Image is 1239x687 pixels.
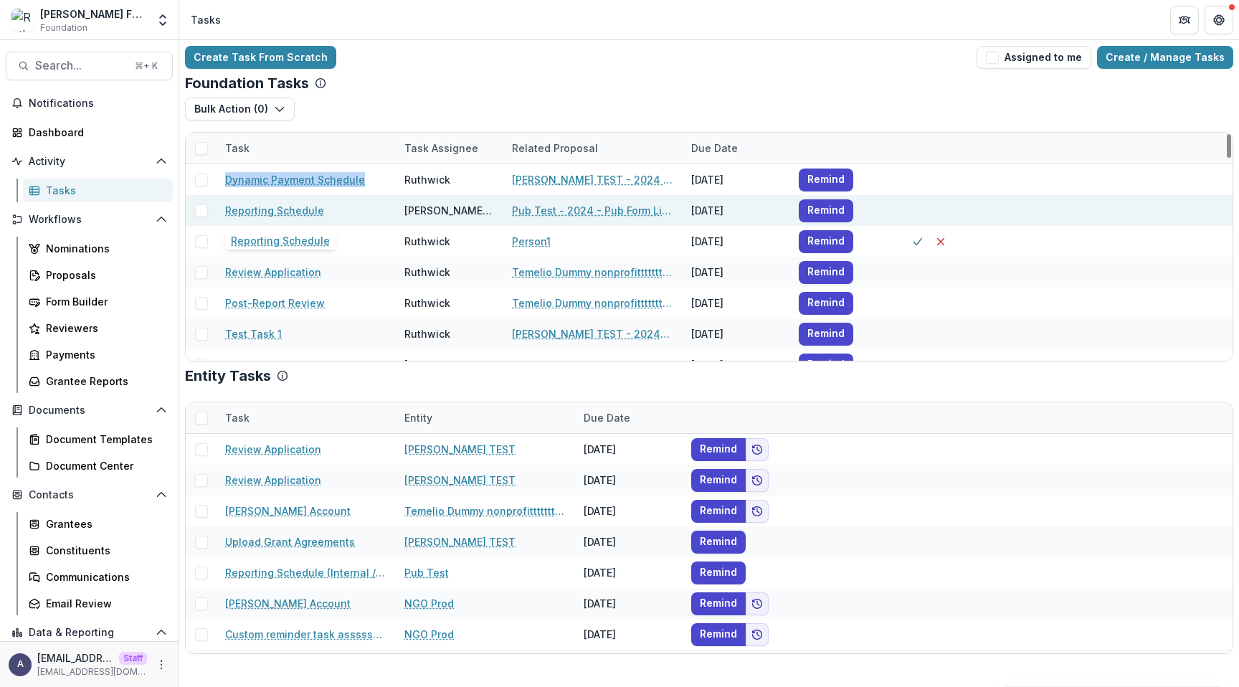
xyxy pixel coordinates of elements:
[404,295,450,311] div: Ruthwick
[575,434,683,465] div: [DATE]
[23,427,173,451] a: Document Templates
[799,169,853,191] button: Remind
[23,263,173,287] a: Proposals
[217,402,396,433] div: Task
[185,9,227,30] nav: breadcrumb
[17,660,24,669] div: adhitya@trytemelio.com
[683,318,790,349] div: [DATE]
[575,402,683,433] div: Due Date
[46,458,161,473] div: Document Center
[225,326,282,341] a: Test Task 1
[404,234,450,249] div: Ruthwick
[225,473,321,488] a: Review Application
[225,295,325,311] a: Post-Report Review
[153,6,173,34] button: Open entity switcher
[37,665,147,678] p: [EMAIL_ADDRESS][DOMAIN_NAME]
[404,442,516,457] a: [PERSON_NAME] TEST
[404,172,450,187] div: Ruthwick
[404,265,450,280] div: Ruthwick
[1097,46,1233,69] a: Create / Manage Tasks
[396,141,487,156] div: Task Assignee
[185,75,309,92] p: Foundation Tasks
[225,357,257,372] a: Rating
[6,92,173,115] button: Notifications
[225,265,321,280] a: Review Application
[404,203,495,218] div: [PERSON_NAME] T1
[503,141,607,156] div: Related Proposal
[575,496,683,526] div: [DATE]
[799,230,853,253] button: Remind
[575,588,683,619] div: [DATE]
[23,512,173,536] a: Grantees
[6,399,173,422] button: Open Documents
[746,592,769,615] button: Add to friends
[746,623,769,646] button: Add to friends
[225,203,324,218] a: Reporting Schedule
[906,230,929,253] button: Complete
[225,627,387,642] a: Custom reminder task asssssssssinged
[512,203,674,218] a: Pub Test - 2024 - Pub Form Link Test
[404,565,449,580] a: Pub Test
[185,98,295,120] button: Bulk Action (0)
[691,500,746,523] button: Remind
[23,454,173,478] a: Document Center
[29,489,150,501] span: Contacts
[217,133,396,164] div: Task
[396,133,503,164] div: Task Assignee
[575,650,683,681] div: [DATE]
[404,326,450,341] div: Ruthwick
[37,650,113,665] p: [EMAIL_ADDRESS][DOMAIN_NAME]
[396,402,575,433] div: Entity
[503,133,683,164] div: Related Proposal
[29,404,150,417] span: Documents
[46,516,161,531] div: Grantees
[29,98,167,110] span: Notifications
[40,22,87,34] span: Foundation
[185,367,271,384] p: Entity Tasks
[691,592,746,615] button: Remind
[46,432,161,447] div: Document Templates
[512,326,674,341] a: [PERSON_NAME] TEST - 2024Temelio Test Form
[23,316,173,340] a: Reviewers
[683,226,790,257] div: [DATE]
[40,6,147,22] div: [PERSON_NAME] Foundation
[132,58,161,74] div: ⌘ + K
[683,141,746,156] div: Due Date
[404,596,454,611] a: NGO Prod
[746,469,769,492] button: Add to friends
[746,500,769,523] button: Add to friends
[217,141,258,156] div: Task
[6,52,173,80] button: Search...
[46,347,161,362] div: Payments
[575,410,639,425] div: Due Date
[217,410,258,425] div: Task
[225,172,365,187] a: Dynamic Payment Schedule
[46,569,161,584] div: Communications
[683,133,790,164] div: Due Date
[225,596,351,611] a: [PERSON_NAME] Account
[746,438,769,461] button: Add to friends
[23,539,173,562] a: Constituents
[512,172,674,187] a: [PERSON_NAME] TEST - 2024 - Temelio Test Form
[683,164,790,195] div: [DATE]
[225,565,387,580] a: Reporting Schedule (Internal / External)
[46,321,161,336] div: Reviewers
[6,150,173,173] button: Open Activity
[512,265,674,280] a: Temelio Dummy nonprofittttttttt a4 sda16s5d
[23,179,173,202] a: Tasks
[691,469,746,492] button: Remind
[575,526,683,557] div: [DATE]
[29,125,161,140] div: Dashboard
[512,295,674,311] a: Temelio Dummy nonprofittttttttt a4 sda16s5d
[683,288,790,318] div: [DATE]
[46,596,161,611] div: Email Review
[396,410,441,425] div: Entity
[6,208,173,231] button: Open Workflows
[6,483,173,506] button: Open Contacts
[225,442,321,457] a: Review Application
[799,292,853,315] button: Remind
[6,621,173,644] button: Open Data & Reporting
